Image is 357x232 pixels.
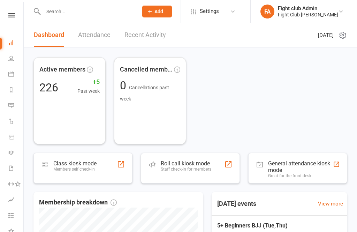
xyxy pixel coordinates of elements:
[318,200,343,208] a: View more
[8,67,24,83] a: Calendar
[161,160,211,167] div: Roll call kiosk mode
[260,5,274,18] div: FA
[278,12,338,18] div: Fight Club [PERSON_NAME]
[41,7,133,16] input: Search...
[8,36,24,51] a: Dashboard
[124,23,166,47] a: Recent Activity
[8,193,24,208] a: Assessments
[278,5,338,12] div: Fight club Admin
[268,173,333,178] div: Great for the front desk
[318,31,334,39] span: [DATE]
[217,221,307,230] span: 5+ Beginners BJJ (Tue,Thu)
[268,160,333,173] div: General attendance kiosk mode
[77,77,100,87] span: +5
[39,197,117,208] span: Membership breakdown
[39,65,85,75] span: Active members
[200,3,219,19] span: Settings
[53,167,97,172] div: Members self check-in
[120,79,129,92] span: 0
[39,82,58,93] div: 226
[142,6,172,17] button: Add
[77,87,100,95] span: Past week
[78,23,111,47] a: Attendance
[212,197,262,210] h3: [DATE] events
[8,130,24,145] a: Product Sales
[120,85,169,102] span: Cancellations past week
[120,65,173,75] span: Cancelled members
[53,160,97,167] div: Class kiosk mode
[8,83,24,98] a: Reports
[154,9,163,14] span: Add
[8,51,24,67] a: People
[34,23,64,47] a: Dashboard
[161,167,211,172] div: Staff check-in for members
